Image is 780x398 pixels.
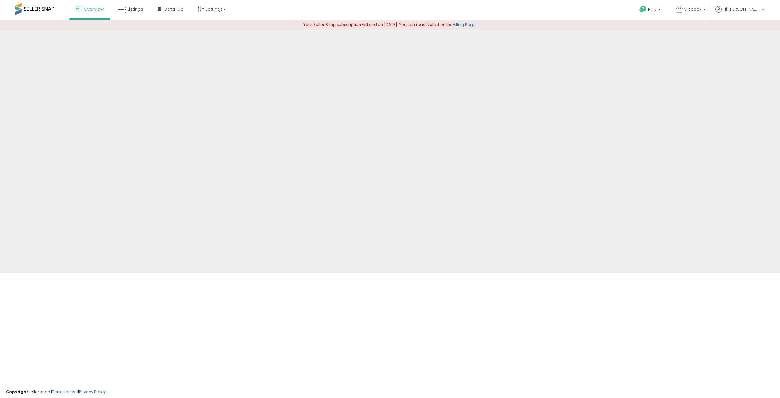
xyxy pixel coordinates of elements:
span: Your Seller Snap subscription will end on [DATE]. You can reactivate it on the . [303,22,477,27]
a: Billing Page [453,22,476,27]
span: Hi [PERSON_NAME] [723,6,760,12]
span: Help [648,7,656,12]
span: Overview [84,6,104,12]
span: vibebox [684,6,701,12]
a: Help [634,1,667,20]
span: DataHub [164,6,183,12]
i: Get Help [639,5,647,13]
a: Hi [PERSON_NAME] [715,6,764,20]
span: Listings [127,6,143,12]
